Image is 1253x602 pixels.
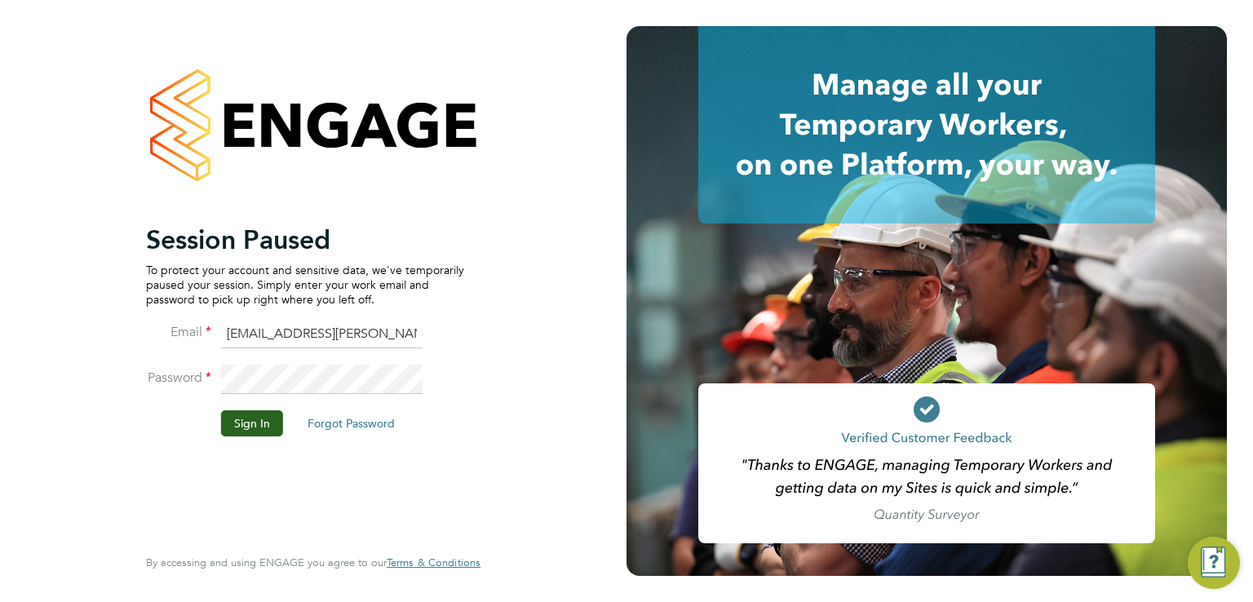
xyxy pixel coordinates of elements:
h2: Session Paused [146,224,464,256]
span: Terms & Conditions [387,556,480,569]
span: By accessing and using ENGAGE you agree to our [146,556,480,569]
button: Engage Resource Center [1188,537,1240,589]
a: Terms & Conditions [387,556,480,569]
label: Password [146,370,211,387]
button: Sign In [221,410,283,436]
p: To protect your account and sensitive data, we've temporarily paused your session. Simply enter y... [146,263,464,308]
input: Enter your work email... [221,320,423,349]
label: Email [146,324,211,341]
button: Forgot Password [294,410,408,436]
